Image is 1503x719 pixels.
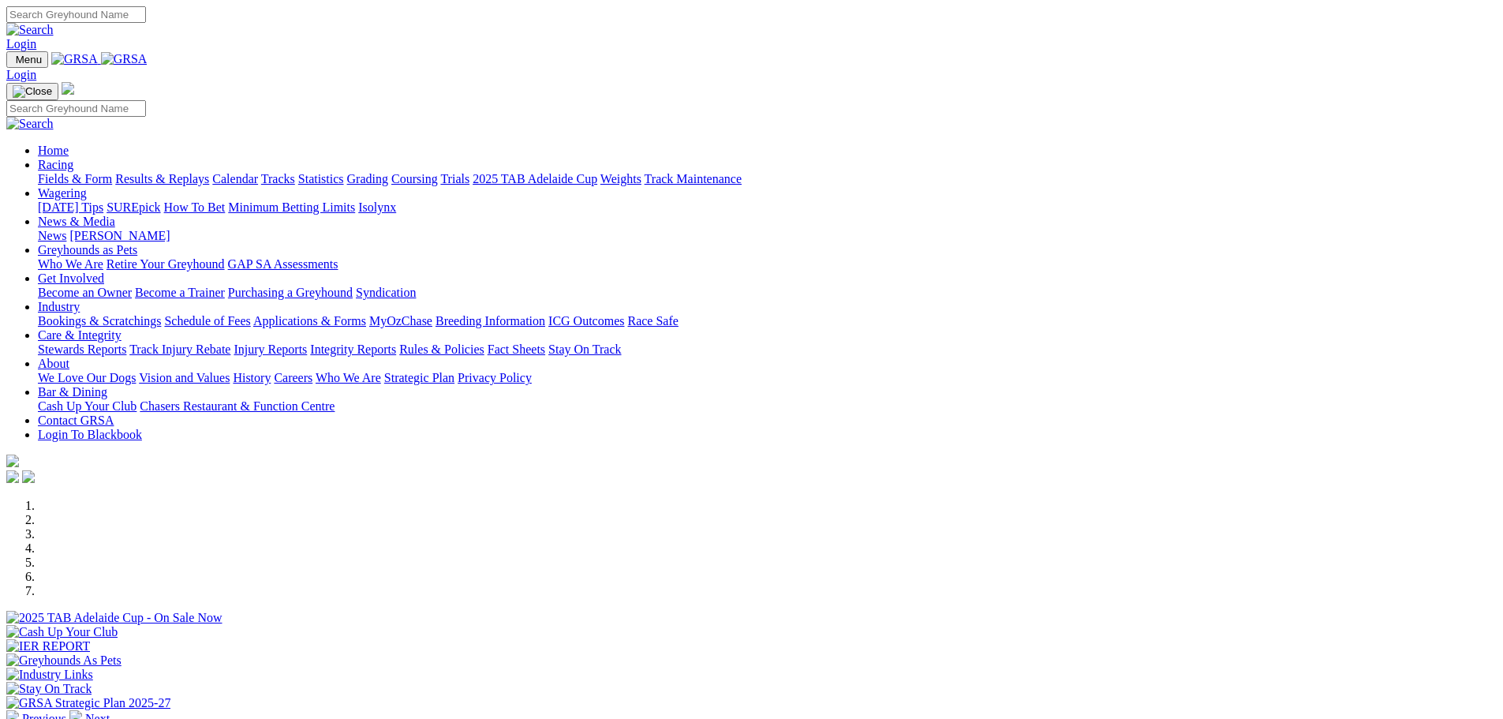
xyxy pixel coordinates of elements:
a: Bookings & Scratchings [38,314,161,328]
a: Trials [440,172,469,185]
a: Coursing [391,172,438,185]
a: Bar & Dining [38,385,107,399]
a: Results & Replays [115,172,209,185]
img: GRSA [51,52,98,66]
a: Login [6,37,36,51]
a: SUREpick [107,200,160,214]
div: Industry [38,314,1497,328]
a: Strategic Plan [384,371,454,384]
a: Minimum Betting Limits [228,200,355,214]
a: Vision and Values [139,371,230,384]
a: Purchasing a Greyhound [228,286,353,299]
a: Race Safe [627,314,678,328]
a: Track Injury Rebate [129,343,230,356]
a: Integrity Reports [310,343,396,356]
div: Get Involved [38,286,1497,300]
div: Greyhounds as Pets [38,257,1497,271]
a: Careers [274,371,312,384]
a: Track Maintenance [645,172,742,185]
a: Become a Trainer [135,286,225,299]
a: Stewards Reports [38,343,126,356]
a: Care & Integrity [38,328,122,342]
a: Privacy Policy [458,371,532,384]
a: Login [6,68,36,81]
div: Bar & Dining [38,399,1497,414]
div: Wagering [38,200,1497,215]
img: Greyhounds As Pets [6,653,122,668]
a: We Love Our Dogs [38,371,136,384]
img: Search [6,23,54,37]
a: Stay On Track [548,343,621,356]
a: Tracks [261,172,295,185]
a: Injury Reports [234,343,307,356]
a: Weights [600,172,641,185]
input: Search [6,100,146,117]
a: How To Bet [164,200,226,214]
div: News & Media [38,229,1497,243]
img: logo-grsa-white.png [62,82,74,95]
a: Who We Are [316,371,381,384]
span: Menu [16,54,42,66]
a: Greyhounds as Pets [38,243,137,257]
input: Search [6,6,146,23]
a: Who We Are [38,257,103,271]
a: Rules & Policies [399,343,484,356]
a: Fields & Form [38,172,112,185]
a: History [233,371,271,384]
a: Isolynx [358,200,396,214]
img: Stay On Track [6,682,92,696]
a: Become an Owner [38,286,132,299]
div: About [38,371,1497,385]
img: GRSA [101,52,148,66]
a: Applications & Forms [253,314,366,328]
div: Racing [38,172,1497,186]
img: Close [13,85,52,98]
a: News [38,229,66,242]
a: Schedule of Fees [164,314,250,328]
a: Home [38,144,69,157]
a: ICG Outcomes [548,314,624,328]
img: twitter.svg [22,470,35,483]
img: Industry Links [6,668,93,682]
a: Contact GRSA [38,414,114,427]
a: Industry [38,300,80,313]
img: Search [6,117,54,131]
img: GRSA Strategic Plan 2025-27 [6,696,170,710]
a: GAP SA Assessments [228,257,338,271]
a: Calendar [212,172,258,185]
img: facebook.svg [6,470,19,483]
a: [PERSON_NAME] [69,229,170,242]
a: [DATE] Tips [38,200,103,214]
a: MyOzChase [369,314,432,328]
a: Breeding Information [436,314,545,328]
a: Racing [38,158,73,171]
a: 2025 TAB Adelaide Cup [473,172,597,185]
a: Grading [347,172,388,185]
button: Toggle navigation [6,51,48,68]
button: Toggle navigation [6,83,58,100]
a: News & Media [38,215,115,228]
div: Care & Integrity [38,343,1497,357]
img: Cash Up Your Club [6,625,118,639]
a: Statistics [298,172,344,185]
a: About [38,357,69,370]
a: Login To Blackbook [38,428,142,441]
img: IER REPORT [6,639,90,653]
a: Fact Sheets [488,343,545,356]
a: Chasers Restaurant & Function Centre [140,399,335,413]
a: Get Involved [38,271,104,285]
a: Syndication [356,286,416,299]
img: 2025 TAB Adelaide Cup - On Sale Now [6,611,222,625]
a: Wagering [38,186,87,200]
a: Retire Your Greyhound [107,257,225,271]
a: Cash Up Your Club [38,399,136,413]
img: logo-grsa-white.png [6,455,19,467]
